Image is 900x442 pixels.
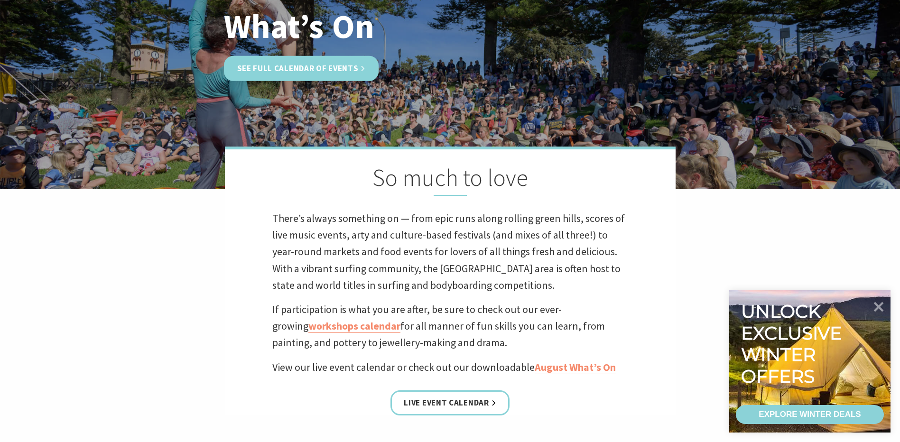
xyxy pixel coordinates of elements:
[759,405,861,424] div: EXPLORE WINTER DEALS
[272,210,628,294] p: There’s always something on — from epic runs along rolling green hills, scores of live music even...
[272,359,628,376] p: View our live event calendar or check out our downloadable
[272,164,628,196] h2: So much to love
[535,360,616,374] a: August What’s On
[390,390,509,415] a: Live Event Calendar
[741,301,846,387] div: Unlock exclusive winter offers
[308,319,400,333] a: workshops calendar
[272,301,628,351] p: If participation is what you are after, be sure to check out our ever-growing for all manner of f...
[224,8,492,45] h1: What’s On
[224,56,379,81] a: See Full Calendar of Events
[736,405,884,424] a: EXPLORE WINTER DEALS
